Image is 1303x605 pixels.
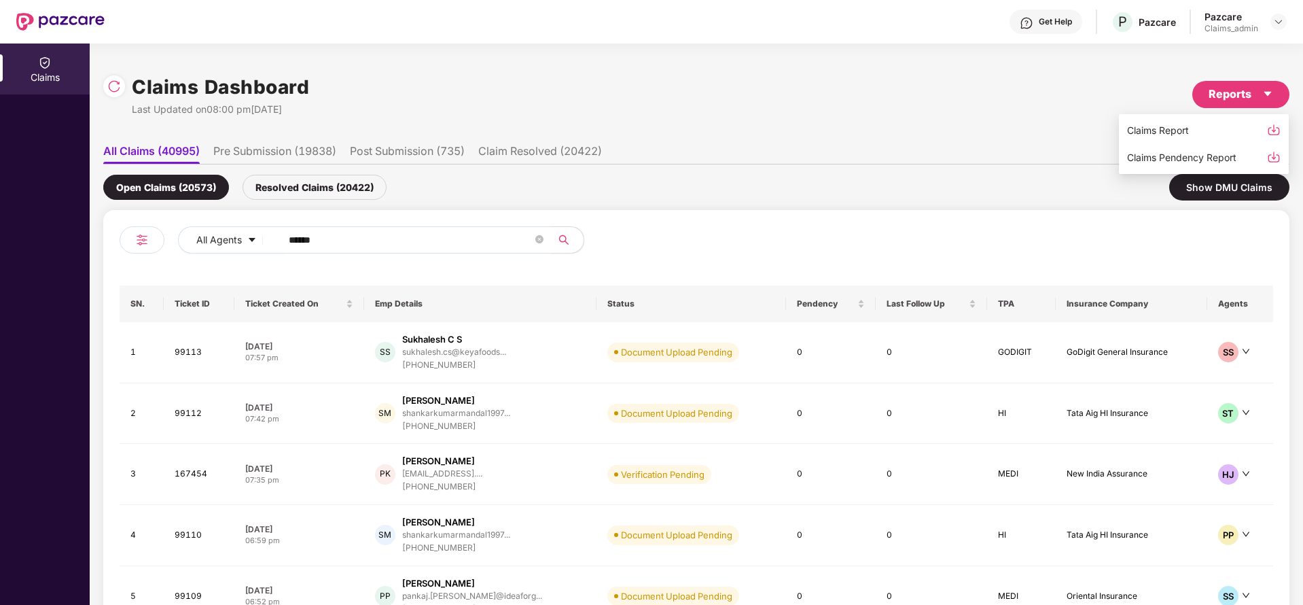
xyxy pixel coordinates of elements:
[402,333,462,346] div: Sukhalesh C S
[375,525,395,545] div: SM
[1127,123,1189,138] div: Claims Report
[550,226,584,254] button: search
[375,403,395,423] div: SM
[478,144,602,164] li: Claim Resolved (20422)
[134,232,150,248] img: svg+xml;base64,PHN2ZyB4bWxucz0iaHR0cDovL3d3dy53My5vcmcvMjAwMC9zdmciIHdpZHRoPSIyNCIgaGVpZ2h0PSIyNC...
[1056,322,1207,383] td: GoDigit General Insurance
[245,463,353,474] div: [DATE]
[786,444,876,505] td: 0
[243,175,387,200] div: Resolved Claims (20422)
[876,505,987,566] td: 0
[797,298,855,309] span: Pendency
[103,175,229,200] div: Open Claims (20573)
[234,286,364,322] th: Ticket Created On
[120,505,164,566] td: 4
[1056,505,1207,566] td: Tata Aig HI Insurance
[621,468,704,481] div: Verification Pending
[1056,383,1207,445] td: Tata Aig HI Insurance
[402,347,506,356] div: sukhalesh.cs@keyafoods...
[535,234,543,247] span: close-circle
[1267,150,1281,164] img: svg+xml;base64,PHN2ZyBpZD0iRG93bmxvYWQtMzJ4MzIiIHhtbG5zPSJodHRwOi8vd3d3LnczLm9yZy8yMDAwL3N2ZyIgd2...
[1262,88,1273,99] span: caret-down
[596,286,785,322] th: Status
[786,383,876,445] td: 0
[1209,86,1273,103] div: Reports
[164,383,234,445] td: 99112
[120,383,164,445] td: 2
[1056,444,1207,505] td: New India Assurance
[786,286,876,322] th: Pendency
[164,444,234,505] td: 167454
[196,232,242,247] span: All Agents
[987,505,1056,566] td: HI
[1218,342,1238,362] div: SS
[550,235,577,245] span: search
[1204,23,1258,34] div: Claims_admin
[245,523,353,535] div: [DATE]
[1204,10,1258,23] div: Pazcare
[402,394,475,407] div: [PERSON_NAME]
[1207,286,1273,322] th: Agents
[1020,16,1033,30] img: svg+xml;base64,PHN2ZyBpZD0iSGVscC0zMngzMiIgeG1sbnM9Imh0dHA6Ly93d3cudzMub3JnLzIwMDAvc3ZnIiB3aWR0aD...
[245,585,353,596] div: [DATE]
[786,322,876,383] td: 0
[402,591,542,600] div: pankaj.[PERSON_NAME]@ideaforg...
[38,56,52,69] img: svg+xml;base64,PHN2ZyBpZD0iQ2xhaW0iIHhtbG5zPSJodHRwOi8vd3d3LnczLm9yZy8yMDAwL3N2ZyIgd2lkdGg9IjIwIi...
[876,286,987,322] th: Last Follow Up
[245,352,353,364] div: 07:57 pm
[1242,530,1250,538] span: down
[375,464,395,485] div: PK
[1242,347,1250,356] span: down
[402,359,506,372] div: [PHONE_NUMBER]
[164,286,234,322] th: Ticket ID
[987,383,1056,445] td: HI
[887,298,966,309] span: Last Follow Up
[1218,464,1238,485] div: HJ
[107,80,121,93] img: svg+xml;base64,PHN2ZyBpZD0iUmVsb2FkLTMyeDMyIiB4bWxucz0iaHR0cDovL3d3dy53My5vcmcvMjAwMC9zdmciIHdpZH...
[1056,286,1207,322] th: Insurance Company
[164,322,234,383] td: 99113
[245,413,353,425] div: 07:42 pm
[876,444,987,505] td: 0
[247,235,257,246] span: caret-down
[245,341,353,352] div: [DATE]
[1242,409,1250,417] span: down
[245,298,343,309] span: Ticket Created On
[402,516,475,529] div: [PERSON_NAME]
[1127,150,1236,165] div: Claims Pendency Report
[1218,525,1238,545] div: PP
[178,226,286,254] button: All Agentscaret-down
[350,144,465,164] li: Post Submission (735)
[245,474,353,486] div: 07:35 pm
[1139,16,1176,29] div: Pazcare
[402,420,510,433] div: [PHONE_NUMBER]
[402,409,510,417] div: shankarkumarmandal1997...
[987,286,1056,322] th: TPA
[132,102,309,117] div: Last Updated on 08:00 pm[DATE]
[402,481,482,494] div: [PHONE_NUMBER]
[16,13,105,31] img: New Pazcare Logo
[402,530,510,539] div: shankarkumarmandal1997...
[1242,591,1250,600] span: down
[213,144,336,164] li: Pre Submission (19838)
[402,542,510,555] div: [PHONE_NUMBER]
[402,577,475,590] div: [PERSON_NAME]
[245,535,353,547] div: 06:59 pm
[987,322,1056,383] td: GODIGIT
[120,322,164,383] td: 1
[164,505,234,566] td: 99110
[1169,174,1289,201] div: Show DMU Claims
[132,72,309,102] h1: Claims Dashboard
[1273,16,1284,27] img: svg+xml;base64,PHN2ZyBpZD0iRHJvcGRvd24tMzJ4MzIiIHhtbG5zPSJodHRwOi8vd3d3LnczLm9yZy8yMDAwL3N2ZyIgd2...
[103,144,200,164] li: All Claims (40995)
[245,402,353,413] div: [DATE]
[987,444,1056,505] td: MEDI
[1267,123,1281,137] img: svg+xml;base64,PHN2ZyBpZD0iRG93bmxvYWQtMzJ4MzIiIHhtbG5zPSJodHRwOi8vd3d3LnczLm9yZy8yMDAwL3N2ZyIgd2...
[621,528,732,542] div: Document Upload Pending
[621,345,732,359] div: Document Upload Pending
[1118,14,1127,30] span: P
[1242,470,1250,478] span: down
[621,407,732,420] div: Document Upload Pending
[535,235,543,243] span: close-circle
[402,455,475,468] div: [PERSON_NAME]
